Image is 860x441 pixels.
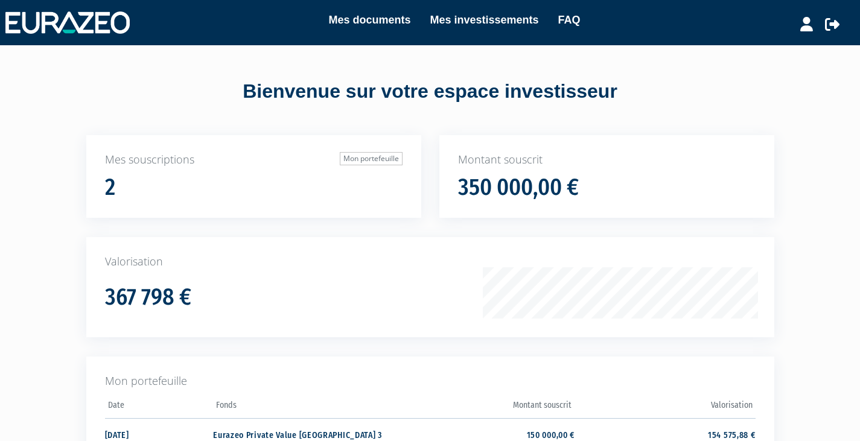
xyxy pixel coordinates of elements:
th: Valorisation [575,396,755,419]
a: FAQ [558,11,581,28]
th: Date [105,396,214,419]
p: Mes souscriptions [105,152,403,168]
p: Montant souscrit [458,152,756,168]
a: Mon portefeuille [340,152,403,165]
div: Bienvenue sur votre espace investisseur [59,78,801,106]
p: Valorisation [105,254,756,270]
p: Mon portefeuille [105,373,756,389]
h1: 350 000,00 € [458,175,579,200]
img: 1732889491-logotype_eurazeo_blanc_rvb.png [5,11,130,33]
a: Mes investissements [430,11,538,28]
h1: 367 798 € [105,285,191,310]
h1: 2 [105,175,115,200]
th: Montant souscrit [394,396,575,419]
th: Fonds [213,396,393,419]
a: Mes documents [328,11,410,28]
